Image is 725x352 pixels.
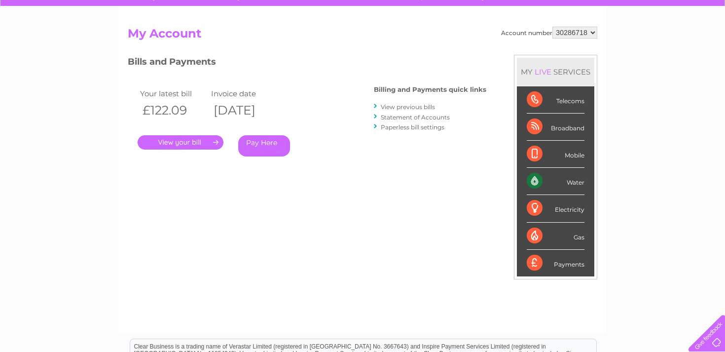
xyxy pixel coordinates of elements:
[501,27,597,39] div: Account number
[209,100,280,120] th: [DATE]
[527,195,584,222] div: Electricity
[527,168,584,195] div: Water
[639,42,653,49] a: Blog
[381,123,444,131] a: Paperless bill settings
[527,141,584,168] div: Mobile
[130,5,596,48] div: Clear Business is a trading name of Verastar Limited (registered in [GEOGRAPHIC_DATA] No. 3667643...
[551,42,570,49] a: Water
[539,5,607,17] a: 0333 014 3131
[128,55,486,72] h3: Bills and Payments
[138,135,223,150] a: .
[527,223,584,250] div: Gas
[25,26,75,56] img: logo.png
[659,42,684,49] a: Contact
[533,67,553,77] div: LIVE
[576,42,598,49] a: Energy
[692,42,716,49] a: Log out
[138,87,209,100] td: Your latest bill
[381,103,435,111] a: View previous bills
[138,100,209,120] th: £122.09
[209,87,280,100] td: Invoice date
[517,58,594,86] div: MY SERVICES
[527,250,584,276] div: Payments
[381,114,450,121] a: Statement of Accounts
[527,86,584,114] div: Telecoms
[527,114,584,141] div: Broadband
[128,27,597,45] h2: My Account
[238,135,290,156] a: Pay Here
[374,86,486,93] h4: Billing and Payments quick links
[604,42,633,49] a: Telecoms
